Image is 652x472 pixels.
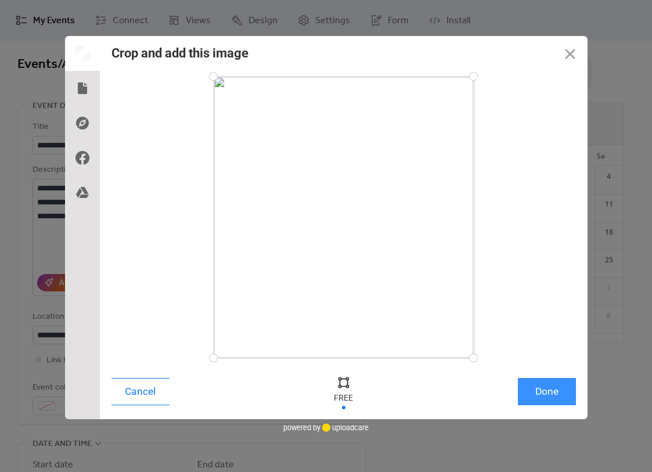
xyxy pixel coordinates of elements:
button: Close [553,36,588,71]
div: Facebook [65,140,100,175]
button: Cancel [111,378,170,405]
a: uploadcare [320,423,369,432]
button: Done [518,378,576,405]
div: Crop and add this image [111,46,248,60]
div: Local Files [65,71,100,106]
div: Direct Link [65,106,100,140]
div: Google Drive [65,175,100,210]
div: powered by [283,419,369,437]
div: Preview [65,36,100,71]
